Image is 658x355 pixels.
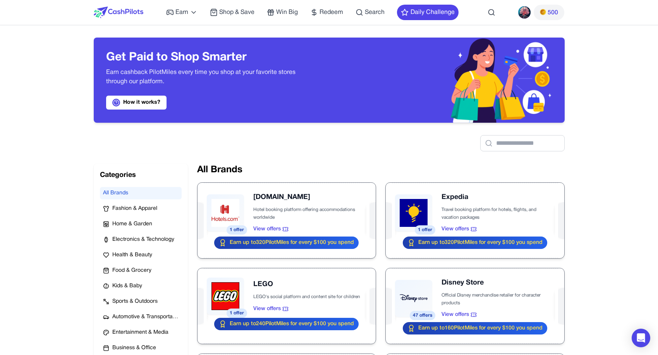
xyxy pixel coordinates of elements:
[100,311,182,323] button: Automotive & Transportation
[100,202,182,215] button: Fashion & Apparel
[100,233,182,246] button: Electronics & Technology
[112,267,151,274] span: Food & Grocery
[112,220,152,228] span: Home & Garden
[112,251,152,259] span: Health & Beauty
[106,96,167,110] a: How it works?
[112,329,168,336] span: Entertainment & Media
[276,8,298,17] span: Win Big
[100,218,182,230] button: Home & Garden
[100,170,182,181] h2: Categories
[397,5,459,20] button: Daily Challenge
[100,326,182,339] button: Entertainment & Media
[100,249,182,261] button: Health & Beauty
[540,9,546,15] img: PMs
[112,313,179,321] span: Automotive & Transportation
[112,298,158,305] span: Sports & Outdoors
[210,8,254,17] a: Shop & Save
[548,8,558,17] span: 500
[100,264,182,277] button: Food & Grocery
[534,5,564,20] button: PMs500
[112,344,156,352] span: Business & Office
[100,295,182,308] button: Sports & Outdoors
[112,205,157,213] span: Fashion & Apparel
[320,8,343,17] span: Redeem
[365,8,385,17] span: Search
[106,51,317,65] h3: Get Paid to Shop Smarter
[310,8,343,17] a: Redeem
[100,187,182,199] button: All Brands
[329,38,565,123] img: Header decoration
[219,8,254,17] span: Shop & Save
[356,8,385,17] a: Search
[632,329,650,347] div: Open Intercom Messenger
[100,280,182,292] button: Kids & Baby
[106,68,317,86] p: Earn cashback PilotMiles every time you shop at your favorite stores through our platform.
[197,164,565,176] h2: All Brands
[175,8,188,17] span: Earn
[267,8,298,17] a: Win Big
[112,282,142,290] span: Kids & Baby
[94,7,143,18] img: CashPilots Logo
[112,236,174,244] span: Electronics & Technology
[166,8,198,17] a: Earn
[100,342,182,354] button: Business & Office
